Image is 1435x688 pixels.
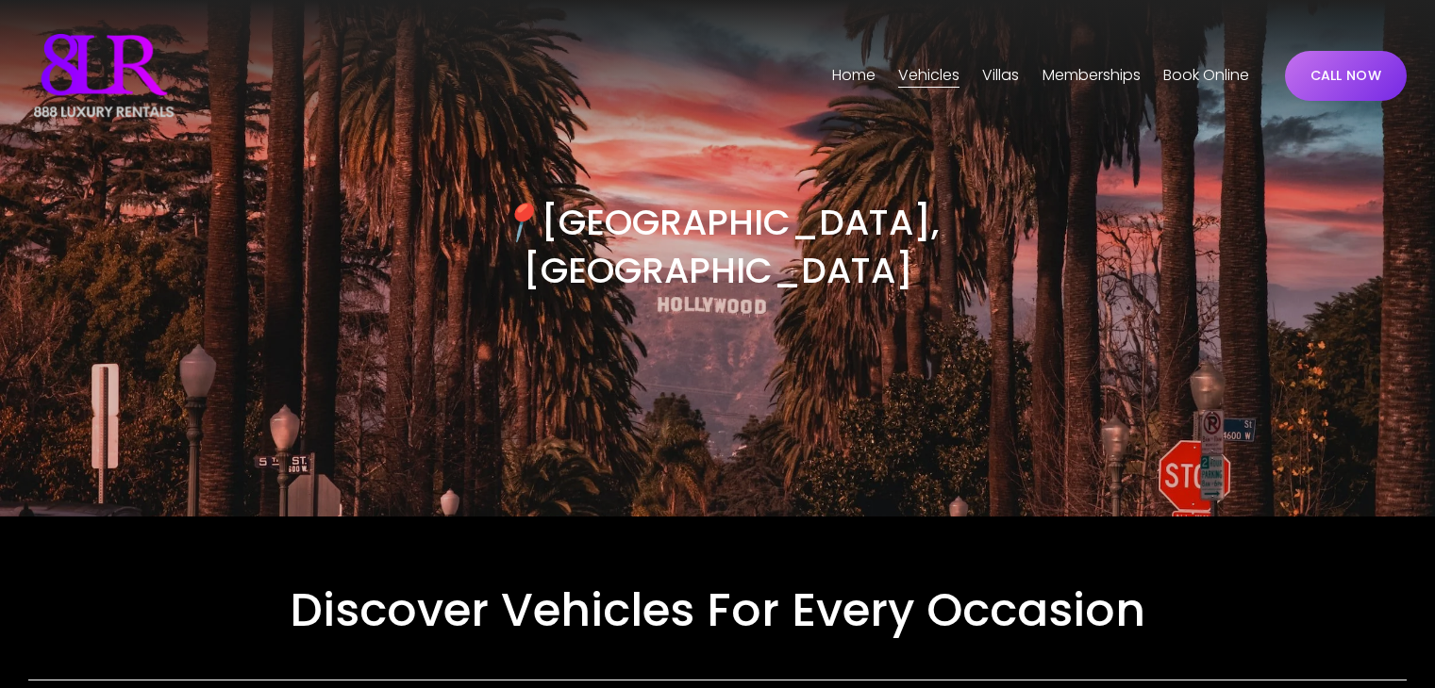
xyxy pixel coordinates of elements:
a: Memberships [1043,60,1141,90]
a: CALL NOW [1285,51,1407,101]
a: Home [832,60,876,90]
a: folder dropdown [898,60,959,90]
h2: Discover Vehicles For Every Occasion [28,581,1406,640]
img: Luxury Car &amp; Home Rentals For Every Occasion [28,28,179,123]
h3: [GEOGRAPHIC_DATA], [GEOGRAPHIC_DATA] [373,199,1061,294]
span: Villas [982,62,1019,90]
a: Book Online [1163,60,1249,90]
em: 📍 [496,197,541,247]
span: Vehicles [898,62,959,90]
a: folder dropdown [982,60,1019,90]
